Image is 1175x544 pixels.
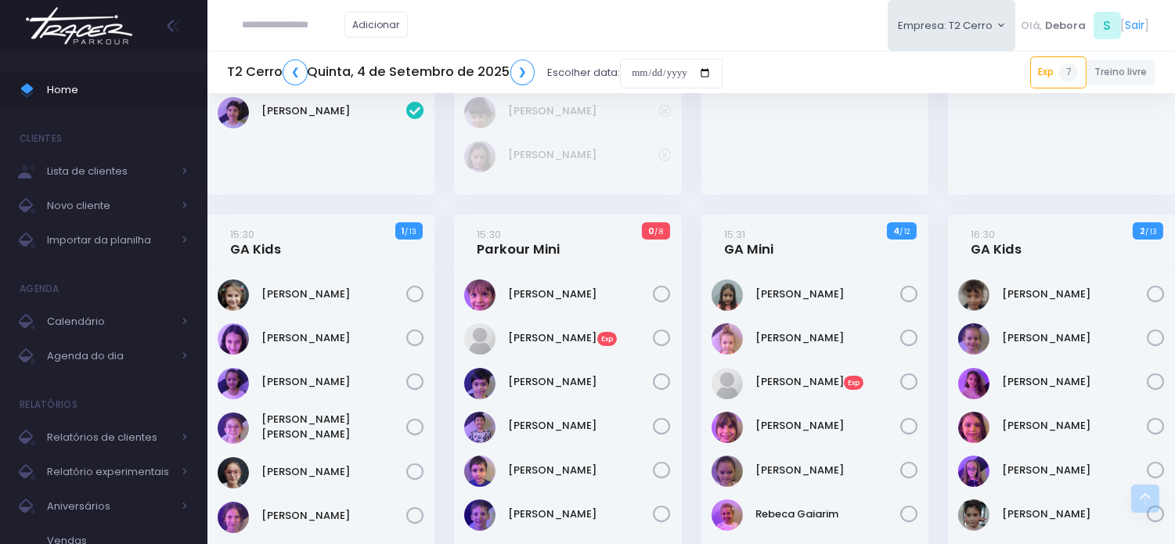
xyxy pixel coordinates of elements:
[261,412,406,442] a: [PERSON_NAME] [PERSON_NAME]
[597,332,618,346] span: Exp
[509,330,654,346] a: [PERSON_NAME]Exp
[218,279,249,311] img: Beatriz Abrell Ribeiro
[218,368,249,399] img: Emma Líbano
[1002,418,1147,434] a: [PERSON_NAME]
[648,225,654,237] strong: 0
[1002,374,1147,390] a: [PERSON_NAME]
[218,97,249,128] img: Martina Fernandes Grimaldi
[712,499,743,531] img: Rebeca Gaiarim Basso
[971,226,1022,258] a: 16:30GA Kids
[464,412,496,443] img: Leonardo Arina Scudeller
[20,389,77,420] h4: Relatórios
[230,226,281,258] a: 15:30GA Kids
[971,227,995,242] small: 16:30
[218,457,249,488] img: Julia Abrell Ribeiro
[1002,330,1147,346] a: [PERSON_NAME]
[47,496,172,517] span: Aniversários
[464,279,496,311] img: Felipe Cardoso
[405,227,416,236] small: / 13
[844,376,864,390] span: Exp
[464,141,496,172] img: Maya Ribeiro Martins
[712,279,743,311] img: Giovana Balotin Figueira
[283,59,308,85] a: ❮
[1022,18,1043,34] span: Olá,
[755,463,900,478] a: [PERSON_NAME]
[712,456,743,487] img: Marina Formigoni Rente Ferreira
[509,374,654,390] a: [PERSON_NAME]
[227,55,723,91] div: Escolher data:
[958,412,989,443] img: Felipa Campos Estevam
[724,227,745,242] small: 15:31
[712,368,743,399] img: Liz Venuto
[47,196,172,216] span: Novo cliente
[712,323,743,355] img: Helena Marins Padua
[47,462,172,482] span: Relatório experimentais
[230,227,254,242] small: 15:30
[464,323,496,355] img: Gabriel furgang possato
[261,374,406,390] a: [PERSON_NAME]
[509,418,654,434] a: [PERSON_NAME]
[958,499,989,531] img: Helena Gutkoski
[958,456,989,487] img: Gabriela Arouca
[1002,286,1147,302] a: [PERSON_NAME]
[464,368,496,399] img: Guilherme V F Minghetti
[899,227,910,236] small: / 12
[509,463,654,478] a: [PERSON_NAME]
[261,464,406,480] a: [PERSON_NAME]
[47,230,172,250] span: Importar da planilha
[1126,17,1145,34] a: Sair
[958,279,989,311] img: Carolina Costa
[47,312,172,332] span: Calendário
[1030,56,1087,88] a: Exp7
[1002,506,1147,522] a: [PERSON_NAME]
[509,286,654,302] a: [PERSON_NAME]
[218,413,249,444] img: Fernanda Akemi Akiyama Bortoni
[47,161,172,182] span: Lista de clientes
[1002,463,1147,478] a: [PERSON_NAME]
[724,226,773,258] a: 15:31GA Mini
[218,502,249,533] img: Julia Consentino Mantesso
[478,227,502,242] small: 15:30
[47,80,188,100] span: Home
[1059,63,1078,82] span: 7
[47,346,172,366] span: Agenda do dia
[261,508,406,524] a: [PERSON_NAME]
[478,226,560,258] a: 15:30Parkour Mini
[755,374,900,390] a: [PERSON_NAME]Exp
[893,225,899,237] strong: 4
[218,323,249,355] img: Bruna Quirino Sanches
[261,330,406,346] a: [PERSON_NAME]
[755,330,900,346] a: [PERSON_NAME]
[1015,8,1155,43] div: [ ]
[464,456,496,487] img: Lucas Kaufman Gomes
[654,227,663,236] small: / 8
[20,123,62,154] h4: Clientes
[261,103,406,119] a: [PERSON_NAME]
[1140,225,1145,237] strong: 2
[402,225,405,237] strong: 1
[712,412,743,443] img: Manuela Cardoso
[755,286,900,302] a: [PERSON_NAME]
[510,59,535,85] a: ❯
[1087,59,1156,85] a: Treino livre
[755,418,900,434] a: [PERSON_NAME]
[47,427,172,448] span: Relatórios de clientes
[509,147,659,163] a: [PERSON_NAME]
[755,506,900,522] a: Rebeca Gaiarim
[464,499,496,531] img: Rafael Pollastri Mantesso
[1145,227,1157,236] small: / 13
[261,286,406,302] a: [PERSON_NAME]
[958,323,989,355] img: Cecilia Machado
[509,506,654,522] a: [PERSON_NAME]
[344,12,409,38] a: Adicionar
[20,273,59,304] h4: Agenda
[509,103,659,119] a: [PERSON_NAME]
[958,368,989,399] img: Dora Moreira Russo
[1045,18,1086,34] span: Debora
[227,59,535,85] h5: T2 Cerro Quinta, 4 de Setembro de 2025
[464,97,496,128] img: Maria Ribeiro Martins
[1094,12,1121,39] span: S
